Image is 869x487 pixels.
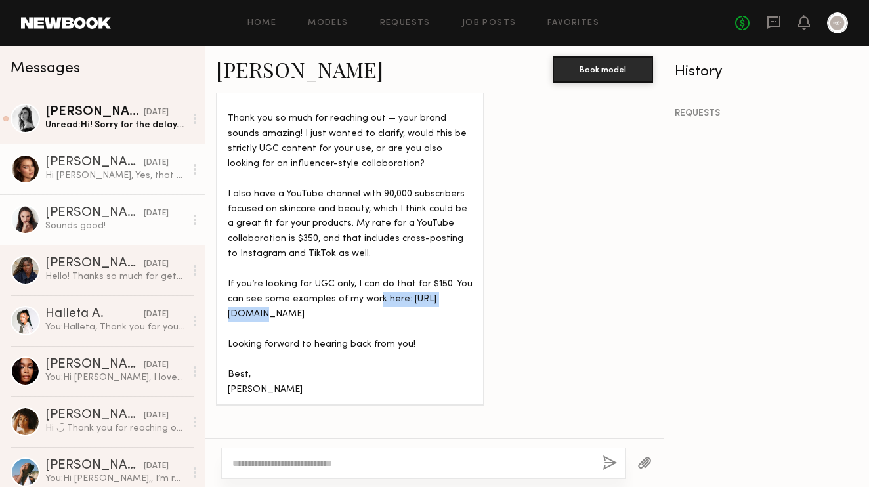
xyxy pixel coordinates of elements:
[45,422,185,434] div: Hi ◡̈ Thank you for reaching out. My rate for what you are looking for starts at $500. I have a f...
[308,19,348,28] a: Models
[144,308,169,321] div: [DATE]
[228,81,473,398] div: Hi [PERSON_NAME], Thank you so much for reaching out — your brand sounds amazing! I just wanted t...
[216,55,383,83] a: [PERSON_NAME]
[380,19,431,28] a: Requests
[45,371,185,384] div: You: Hi [PERSON_NAME], I love your content, it really aligns with the image and vision of IDRÉIS ...
[45,308,144,321] div: Halleta A.
[45,156,144,169] div: [PERSON_NAME]
[144,460,169,473] div: [DATE]
[144,359,169,371] div: [DATE]
[144,106,169,119] div: [DATE]
[45,169,185,182] div: Hi [PERSON_NAME], Yes, that sounds great! So together, that would be $500, but I know you’re look...
[11,61,80,76] span: Messages
[675,64,858,79] div: History
[45,207,144,220] div: [PERSON_NAME]
[247,19,277,28] a: Home
[144,410,169,422] div: [DATE]
[144,207,169,220] div: [DATE]
[45,270,185,283] div: Hello! Thanks so much for getting back to me! This sounds great 🩷 I would love to get a few quest...
[553,63,653,74] a: Book model
[45,321,185,333] div: You: Halleta, Thank you for your interest! Just to clarify — you’re not required to post the vide...
[547,19,599,28] a: Favorites
[45,257,144,270] div: [PERSON_NAME]
[144,157,169,169] div: [DATE]
[45,459,144,473] div: [PERSON_NAME]
[675,109,858,118] div: REQUESTS
[45,106,144,119] div: [PERSON_NAME]
[45,409,144,422] div: [PERSON_NAME]
[553,56,653,83] button: Book model
[45,220,185,232] div: Sounds good!
[144,258,169,270] div: [DATE]
[45,358,144,371] div: [PERSON_NAME]
[462,19,517,28] a: Job Posts
[45,473,185,485] div: You: Hi [PERSON_NAME],, I’m reaching out from [GEOGRAPHIC_DATA] BEAUTÉ, a beauty brand that merge...
[45,119,185,131] div: Unread: Hi! Sorry for the delay, here’s my info! I can’t wait to work together! [PERSON_NAME] [ST...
